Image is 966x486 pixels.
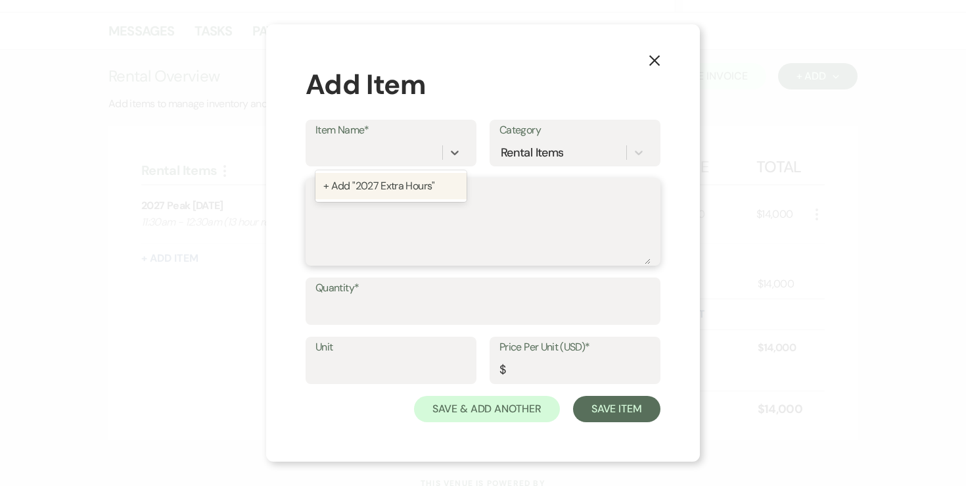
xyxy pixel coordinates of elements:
div: Add Item [306,64,660,105]
button: Save Item [573,396,660,422]
button: Save & Add Another [414,396,560,422]
label: Quantity* [315,279,651,298]
label: Description [315,180,651,199]
div: + Add "2027 Extra Hours" [315,173,467,199]
label: Unit [315,338,467,357]
div: Rental Items [501,144,563,162]
div: $ [499,361,505,379]
label: Category [499,121,651,140]
label: Price Per Unit (USD)* [499,338,651,357]
label: Item Name* [315,121,467,140]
